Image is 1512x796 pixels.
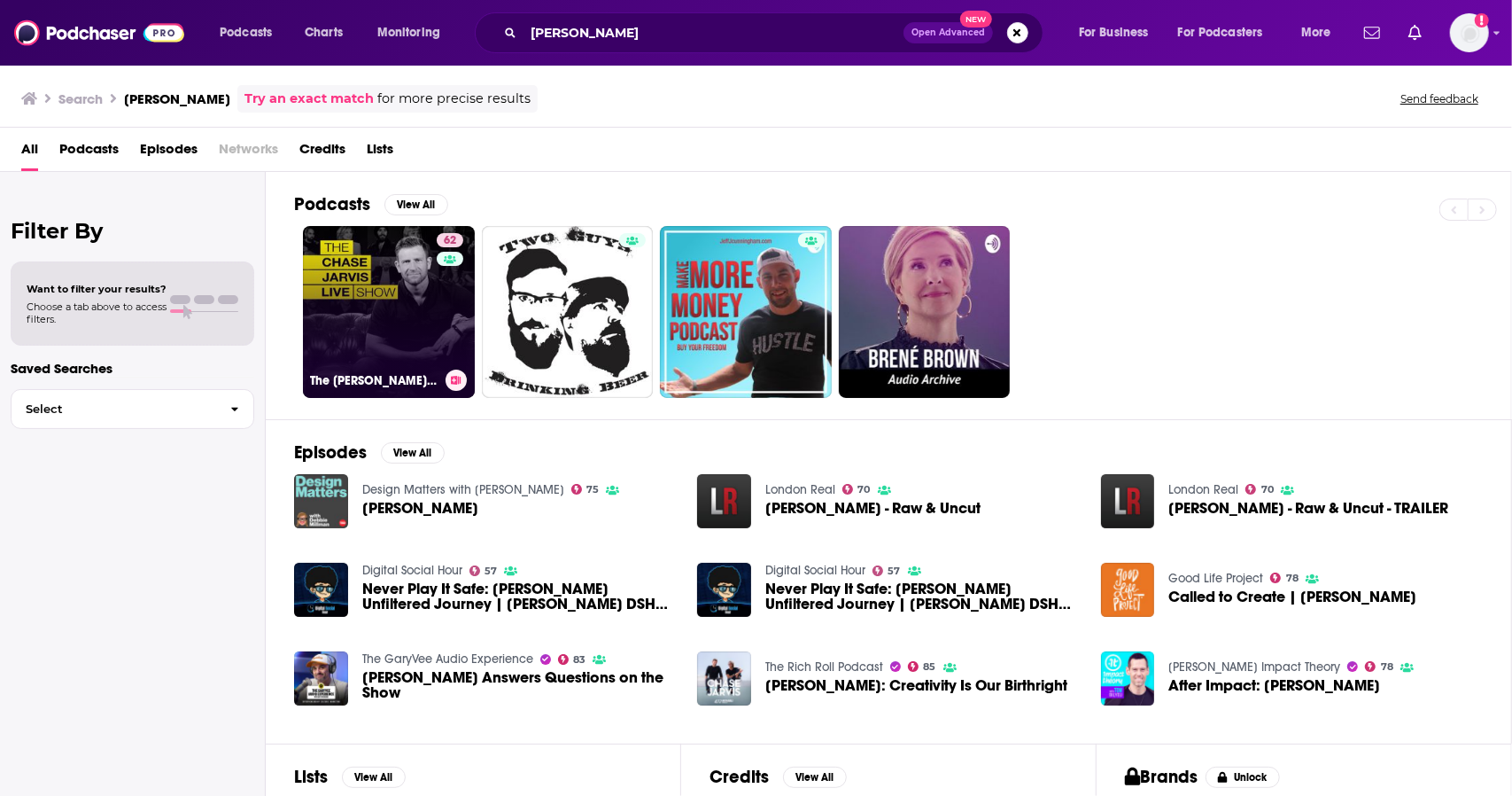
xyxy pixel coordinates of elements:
span: [PERSON_NAME] - Raw & Uncut [765,501,981,516]
a: 75 [571,484,600,495]
span: 83 [573,656,585,664]
span: 57 [888,567,901,575]
button: open menu [207,19,295,47]
a: 78 [1365,661,1393,672]
a: 70 [1245,484,1274,495]
a: Digital Social Hour [362,563,462,578]
a: London Real [765,482,835,497]
button: Send feedback [1395,91,1484,106]
a: Try an exact match [244,89,374,109]
span: For Business [1079,20,1149,45]
a: 62The [PERSON_NAME] LIVE Show [303,226,475,398]
a: Never Play It Safe: Chase Jarvis's Unfiltered Journey | Chase Jarvis DSH #791 [362,581,677,612]
a: 85 [908,661,936,672]
img: Chase Jarvis - Raw & Uncut - TRAILER [1101,474,1155,528]
img: Never Play It Safe: Chase Jarvis's Unfiltered Journey | Chase Jarvis DSH #791 [294,563,348,617]
span: 85 [924,663,936,671]
span: Open Advanced [911,28,985,37]
img: After Impact: Chase Jarvis [1101,652,1155,706]
button: open menu [1289,19,1353,47]
button: open menu [365,19,463,47]
img: Chase Jarvis - Raw & Uncut [697,474,751,528]
span: [PERSON_NAME] - Raw & Uncut - TRAILER [1168,501,1448,516]
a: CreditsView All [709,766,847,788]
a: Chase Jarvis [362,501,478,516]
h3: The [PERSON_NAME] LIVE Show [310,373,438,388]
button: Open AdvancedNew [903,22,993,43]
a: PodcastsView All [294,193,448,215]
a: After Impact: Chase Jarvis [1168,678,1380,693]
a: Design Matters with Debbie Millman [362,482,564,497]
span: Choose a tab above to access filters. [27,300,167,325]
a: EpisodesView All [294,441,445,464]
span: Never Play It Safe: [PERSON_NAME] Unfiltered Journey | [PERSON_NAME] DSH #791 [765,581,1080,612]
h3: [PERSON_NAME] [124,90,230,107]
div: Search podcasts, credits, & more... [492,12,1060,53]
h2: Lists [294,766,328,788]
span: 70 [1261,486,1274,494]
span: After Impact: [PERSON_NAME] [1168,678,1380,693]
a: The Rich Roll Podcast [765,659,883,675]
span: For Podcasters [1178,20,1263,45]
img: Called to Create | Chase Jarvis [1101,563,1155,617]
button: Show profile menu [1450,13,1489,52]
a: Show notifications dropdown [1357,18,1387,48]
a: Podchaser - Follow, Share and Rate Podcasts [14,16,184,50]
a: Chase Jarvis Answers Questions on the Show [362,670,677,700]
a: Lists [367,135,393,171]
span: More [1301,20,1331,45]
span: for more precise results [377,89,531,109]
h2: Credits [709,766,769,788]
span: Charts [305,20,343,45]
span: 75 [586,486,599,494]
svg: Add a profile image [1475,13,1489,27]
span: 70 [858,486,871,494]
a: ListsView All [294,766,406,788]
span: 78 [1286,574,1299,582]
a: Podcasts [59,135,119,171]
button: Unlock [1206,767,1281,788]
a: Digital Social Hour [765,563,865,578]
a: Never Play It Safe: Chase Jarvis's Unfiltered Journey | Chase Jarvis DSH #791 [765,581,1080,612]
span: [PERSON_NAME]: Creativity Is Our Birthright [765,678,1067,693]
p: Saved Searches [11,360,254,377]
button: open menu [1167,19,1289,47]
a: 57 [469,566,498,576]
h3: Search [58,90,103,107]
a: Show notifications dropdown [1401,18,1429,48]
a: 57 [872,566,901,576]
button: View All [783,767,847,788]
button: Select [11,389,254,429]
button: open menu [1066,19,1171,47]
span: Called to Create | [PERSON_NAME] [1168,589,1416,605]
span: Never Play It Safe: [PERSON_NAME] Unfiltered Journey | [PERSON_NAME] DSH #791 [362,581,677,612]
h2: Episodes [294,441,367,464]
span: Networks [219,135,278,171]
span: Monitoring [377,20,440,45]
span: Logged in as CaveHenricks [1450,13,1489,52]
span: Select [12,403,216,415]
button: View All [342,767,406,788]
input: Search podcasts, credits, & more... [523,19,903,47]
a: Chase Jarvis [294,474,348,528]
img: Never Play It Safe: Chase Jarvis's Unfiltered Journey | Chase Jarvis DSH #791 [697,563,751,617]
h2: Brands [1125,766,1198,788]
a: Tom Bilyeu's Impact Theory [1168,659,1340,675]
a: Credits [299,135,345,171]
span: 62 [444,232,456,250]
span: New [960,11,992,27]
a: The GaryVee Audio Experience [362,652,533,667]
button: View All [381,442,445,464]
span: [PERSON_NAME] Answers Questions on the Show [362,670,677,700]
span: All [21,135,38,171]
img: Chase Jarvis: Creativity Is Our Birthright [697,652,751,706]
img: Chase Jarvis Answers Questions on the Show [294,652,348,706]
h2: Podcasts [294,193,370,215]
span: [PERSON_NAME] [362,501,478,516]
a: 70 [842,484,871,495]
